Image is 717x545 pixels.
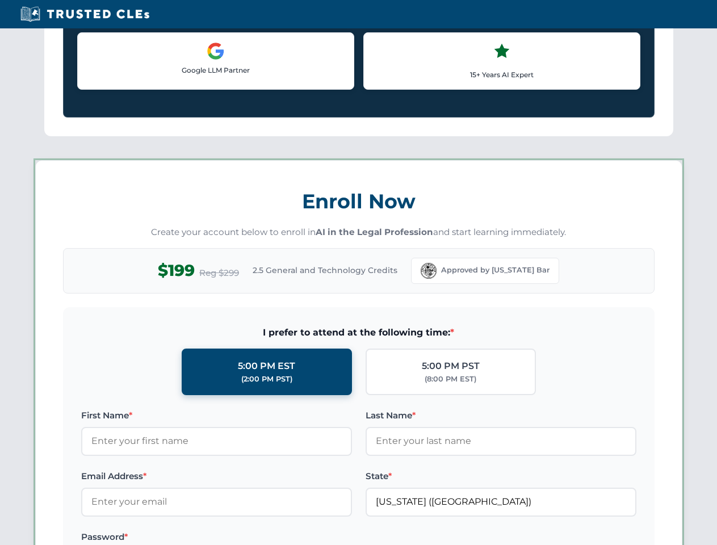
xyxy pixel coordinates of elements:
img: Trusted CLEs [17,6,153,23]
input: Enter your last name [366,427,636,455]
img: Florida Bar [421,263,437,279]
div: (8:00 PM EST) [425,374,476,385]
strong: AI in the Legal Profession [316,227,433,237]
p: Google LLM Partner [87,65,345,76]
span: 2.5 General and Technology Credits [253,264,397,276]
span: Reg $299 [199,266,239,280]
span: $199 [158,258,195,283]
label: Password [81,530,352,544]
p: 15+ Years AI Expert [373,69,631,80]
div: (2:00 PM PST) [241,374,292,385]
img: Google [207,42,225,60]
input: Enter your first name [81,427,352,455]
span: I prefer to attend at the following time: [81,325,636,340]
label: Last Name [366,409,636,422]
label: First Name [81,409,352,422]
h3: Enroll Now [63,183,655,219]
label: State [366,469,636,483]
div: 5:00 PM PST [422,359,480,374]
label: Email Address [81,469,352,483]
div: 5:00 PM EST [238,359,295,374]
span: Approved by [US_STATE] Bar [441,265,550,276]
input: Florida (FL) [366,488,636,516]
input: Enter your email [81,488,352,516]
p: Create your account below to enroll in and start learning immediately. [63,226,655,239]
